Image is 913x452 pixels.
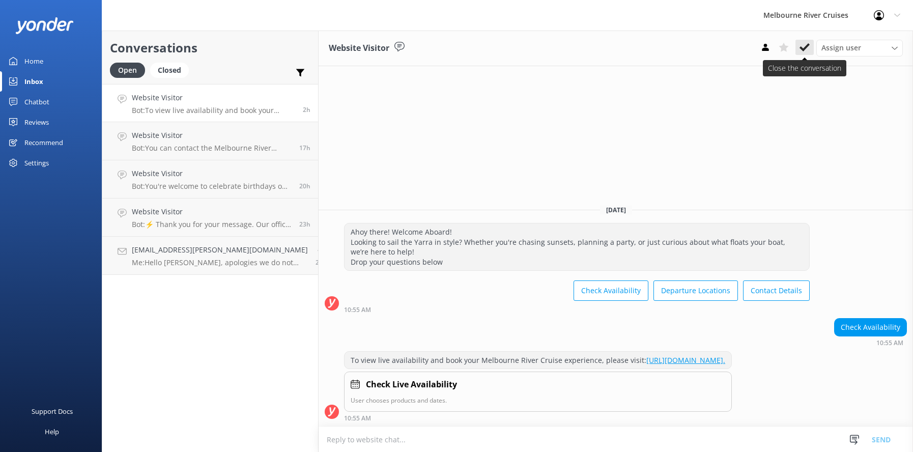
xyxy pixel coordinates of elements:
[344,307,371,313] strong: 10:55 AM
[24,71,43,92] div: Inbox
[24,51,43,71] div: Home
[132,130,292,141] h4: Website Visitor
[132,258,308,267] p: Me: Hello [PERSON_NAME], apologies we do not have the dinner cruise operating tonight. We still h...
[344,415,371,421] strong: 10:55 AM
[316,258,327,267] span: Aug 20 2025 01:55pm (UTC +10:00) Australia/Sydney
[132,106,295,115] p: Bot: To view live availability and book your Melbourne River Cruise experience, please visit: [UR...
[132,182,292,191] p: Bot: You're welcome to celebrate birthdays on our dining cruises. Prices for the Spirit of Melbou...
[110,38,310,58] h2: Conversations
[132,244,308,256] h4: [EMAIL_ADDRESS][PERSON_NAME][DOMAIN_NAME]
[834,339,907,346] div: Aug 21 2025 10:55am (UTC +10:00) Australia/Sydney
[150,63,189,78] div: Closed
[132,92,295,103] h4: Website Visitor
[344,414,732,421] div: Aug 21 2025 10:55am (UTC +10:00) Australia/Sydney
[653,280,738,301] button: Departure Locations
[329,42,389,55] h3: Website Visitor
[743,280,810,301] button: Contact Details
[299,144,310,152] span: Aug 20 2025 08:17pm (UTC +10:00) Australia/Sydney
[15,17,74,34] img: yonder-white-logo.png
[299,220,310,229] span: Aug 20 2025 02:15pm (UTC +10:00) Australia/Sydney
[366,378,457,391] h4: Check Live Availability
[345,223,809,270] div: Ahoy there! Welcome Aboard! Looking to sail the Yarra in style? Whether you're chasing sunsets, p...
[345,352,731,369] div: To view live availability and book your Melbourne River Cruise experience, please visit:
[574,280,648,301] button: Check Availability
[835,319,906,336] div: Check Availability
[132,220,292,229] p: Bot: ⚡ Thank you for your message. Our office hours are Mon - Fri 9.30am - 5pm. We'll get back to...
[876,340,903,346] strong: 10:55 AM
[299,182,310,190] span: Aug 20 2025 05:09pm (UTC +10:00) Australia/Sydney
[110,63,145,78] div: Open
[132,144,292,153] p: Bot: You can contact the Melbourne River Cruises team by emailing [EMAIL_ADDRESS][DOMAIN_NAME]. V...
[24,112,49,132] div: Reviews
[816,40,903,56] div: Assign User
[110,64,150,75] a: Open
[303,105,310,114] span: Aug 21 2025 10:55am (UTC +10:00) Australia/Sydney
[102,237,318,275] a: [EMAIL_ADDRESS][PERSON_NAME][DOMAIN_NAME]Me:Hello [PERSON_NAME], apologies we do not have the din...
[600,206,632,214] span: [DATE]
[24,92,49,112] div: Chatbot
[24,153,49,173] div: Settings
[102,160,318,199] a: Website VisitorBot:You're welcome to celebrate birthdays on our dining cruises. Prices for the Sp...
[351,395,725,405] p: User chooses products and dates.
[132,206,292,217] h4: Website Visitor
[102,84,318,122] a: Website VisitorBot:To view live availability and book your Melbourne River Cruise experience, ple...
[344,306,810,313] div: Aug 21 2025 10:55am (UTC +10:00) Australia/Sydney
[821,42,861,53] span: Assign user
[24,132,63,153] div: Recommend
[102,199,318,237] a: Website VisitorBot:⚡ Thank you for your message. Our office hours are Mon - Fri 9.30am - 5pm. We'...
[150,64,194,75] a: Closed
[45,421,59,442] div: Help
[132,168,292,179] h4: Website Visitor
[32,401,73,421] div: Support Docs
[102,122,318,160] a: Website VisitorBot:You can contact the Melbourne River Cruises team by emailing [EMAIL_ADDRESS][D...
[646,355,725,365] a: [URL][DOMAIN_NAME].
